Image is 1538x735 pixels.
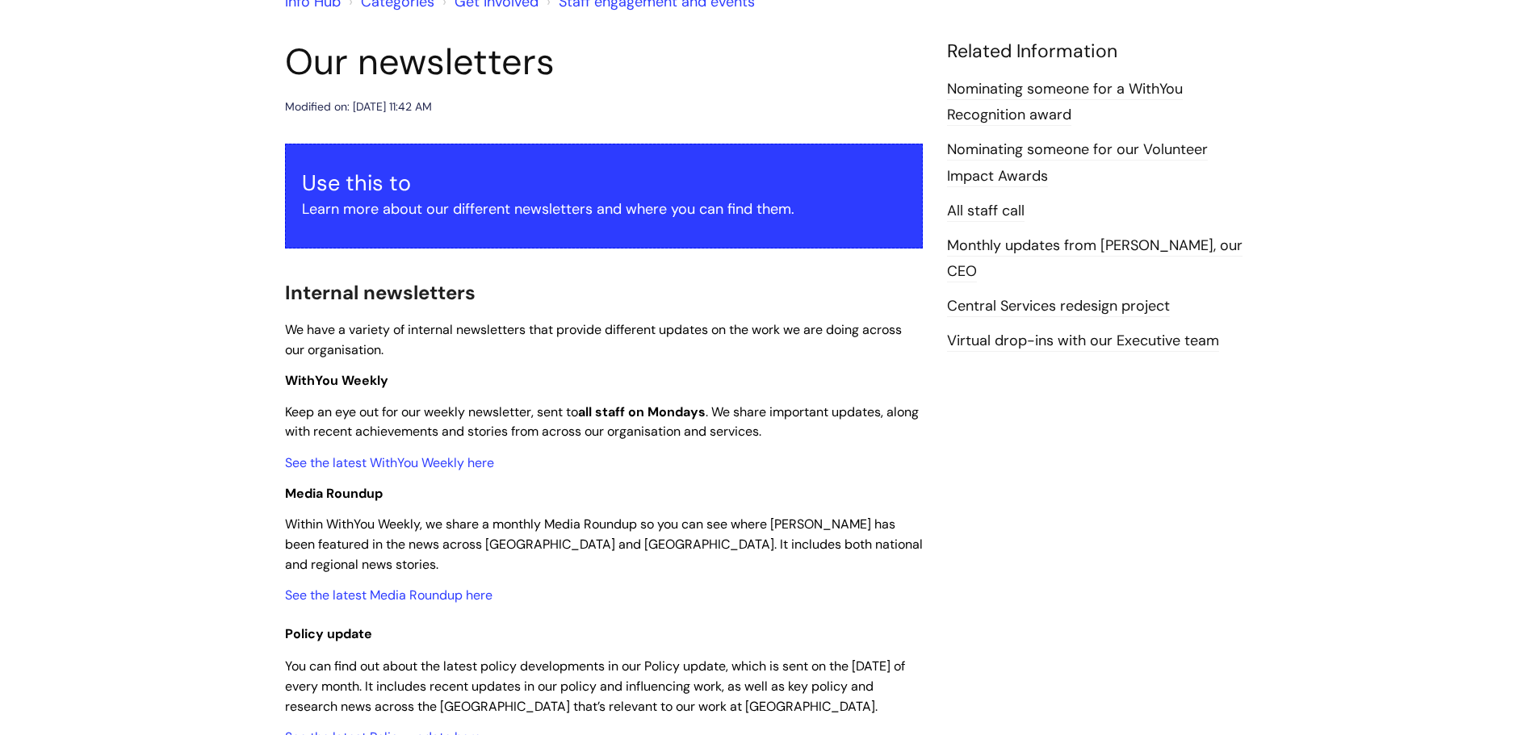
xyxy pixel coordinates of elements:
[947,296,1170,317] a: Central Services redesign project
[285,372,388,389] span: WithYou Weekly
[947,79,1183,126] a: Nominating someone for a WithYou Recognition award
[285,516,923,573] span: Within WithYou Weekly, we share a monthly Media Roundup so you can see where [PERSON_NAME] has be...
[285,587,492,603] a: See the latest Media Roundup here
[302,196,906,222] p: Learn more about our different newsletters and where you can find them.
[285,40,923,84] h1: Our newsletters
[285,485,383,502] span: Media Roundup
[302,170,906,196] h3: Use this to
[285,97,432,117] div: Modified on: [DATE] 11:42 AM
[285,321,902,358] span: We have a variety of internal newsletters that provide different updates on the work we are doing...
[285,403,919,441] span: Keep an eye out for our weekly newsletter, sent to . We share important updates, along with recen...
[285,280,476,305] span: Internal newsletters
[947,40,1254,63] h4: Related Information
[947,201,1025,222] a: All staff call
[947,331,1219,352] a: Virtual drop-ins with our Executive team
[947,140,1208,186] a: Nominating someone for our Volunteer Impact Awards
[947,236,1243,282] a: Monthly updates from [PERSON_NAME], our CEO
[285,658,905,715] span: You can find out about the latest policy developments in our Policy update, which is sent on the ...
[578,403,706,420] strong: all staff on Mondays
[285,454,494,471] a: See the latest WithYou Weekly here
[285,625,372,642] span: Policy update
